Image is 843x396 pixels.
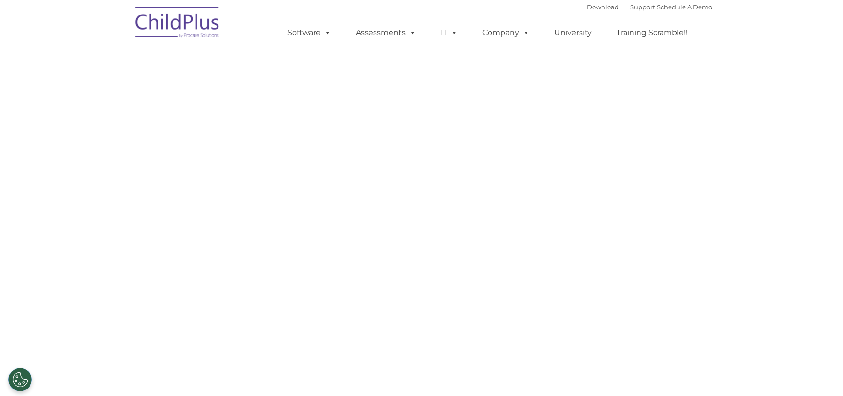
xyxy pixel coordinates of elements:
a: Company [473,23,539,42]
a: Assessments [346,23,425,42]
a: Support [630,3,655,11]
font: | [587,3,712,11]
a: Schedule A Demo [657,3,712,11]
a: University [545,23,601,42]
a: Training Scramble!! [607,23,697,42]
img: ChildPlus by Procare Solutions [131,0,225,47]
a: Software [278,23,340,42]
a: Download [587,3,619,11]
a: IT [431,23,467,42]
